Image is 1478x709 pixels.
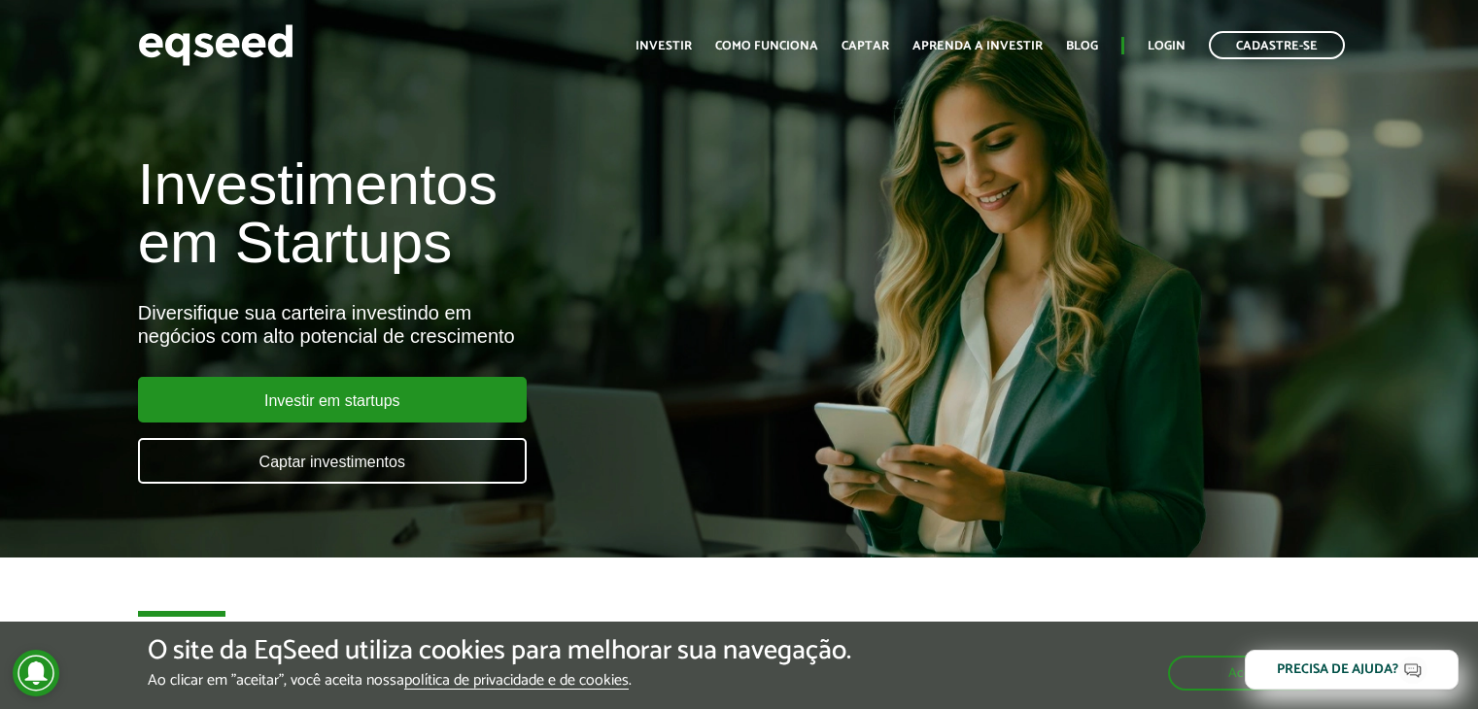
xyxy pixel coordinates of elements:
[138,155,848,272] h1: Investimentos em Startups
[636,40,692,52] a: Investir
[138,19,293,71] img: EqSeed
[148,671,851,690] p: Ao clicar em "aceitar", você aceita nossa .
[404,673,629,690] a: política de privacidade e de cookies
[138,377,527,422] a: Investir em startups
[842,40,889,52] a: Captar
[148,636,851,666] h5: O site da EqSeed utiliza cookies para melhorar sua navegação.
[138,438,527,484] a: Captar investimentos
[1066,40,1098,52] a: Blog
[138,301,848,348] div: Diversifique sua carteira investindo em negócios com alto potencial de crescimento
[912,40,1043,52] a: Aprenda a investir
[715,40,818,52] a: Como funciona
[1209,31,1345,59] a: Cadastre-se
[1168,656,1330,691] button: Aceitar
[1148,40,1186,52] a: Login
